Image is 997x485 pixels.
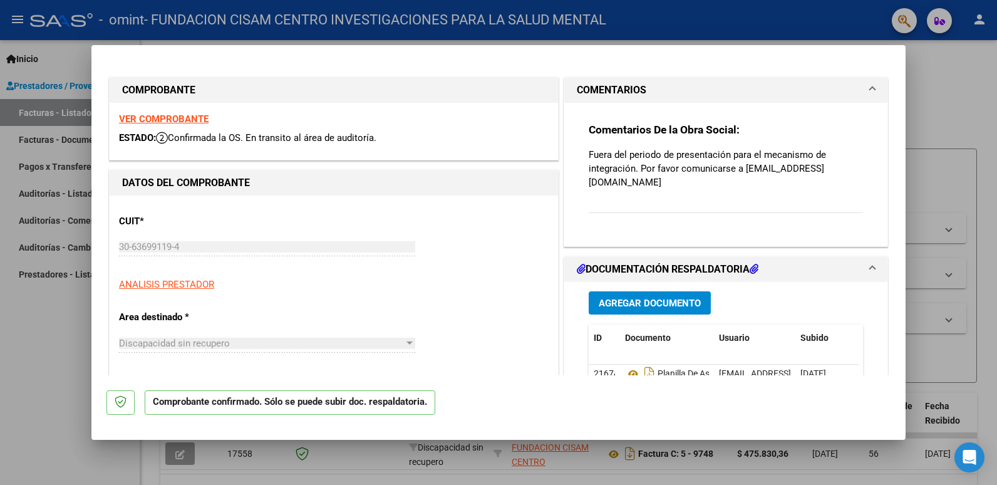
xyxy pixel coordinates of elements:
[589,325,620,352] datatable-header-cell: ID
[719,333,750,343] span: Usuario
[641,363,658,383] i: Descargar documento
[119,113,209,125] a: VER COMPROBANTE
[119,310,248,325] p: Area destinado *
[589,148,863,189] p: Fuera del periodo de presentación para el mecanismo de integración. Por favor comunicarse a [EMAI...
[564,78,887,103] mat-expansion-panel-header: COMENTARIOS
[625,333,671,343] span: Documento
[594,368,619,378] span: 21674
[594,333,602,343] span: ID
[564,103,887,246] div: COMENTARIOS
[625,369,772,379] span: Planilla De Asistencia Febrero
[119,132,156,143] span: ESTADO:
[119,338,230,349] span: Discapacidad sin recupero
[800,333,829,343] span: Subido
[119,214,248,229] p: CUIT
[156,132,376,143] span: Confirmada la OS. En transito al área de auditoría.
[119,374,248,389] p: Comprobante Tipo *
[119,279,214,290] span: ANALISIS PRESTADOR
[122,177,250,189] strong: DATOS DEL COMPROBANTE
[577,262,758,277] h1: DOCUMENTACIÓN RESPALDATORIA
[599,298,701,309] span: Agregar Documento
[589,291,711,315] button: Agregar Documento
[858,325,921,352] datatable-header-cell: Acción
[800,368,826,378] span: [DATE]
[954,442,984,472] div: Open Intercom Messenger
[795,325,858,352] datatable-header-cell: Subido
[714,325,795,352] datatable-header-cell: Usuario
[122,84,195,96] strong: COMPROBANTE
[589,123,740,136] strong: Comentarios De la Obra Social:
[719,368,934,378] span: [EMAIL_ADDRESS][DOMAIN_NAME] - Fundacion CISAM
[145,390,435,415] p: Comprobante confirmado. Sólo se puede subir doc. respaldatoria.
[577,83,646,98] h1: COMENTARIOS
[564,257,887,282] mat-expansion-panel-header: DOCUMENTACIÓN RESPALDATORIA
[620,325,714,352] datatable-header-cell: Documento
